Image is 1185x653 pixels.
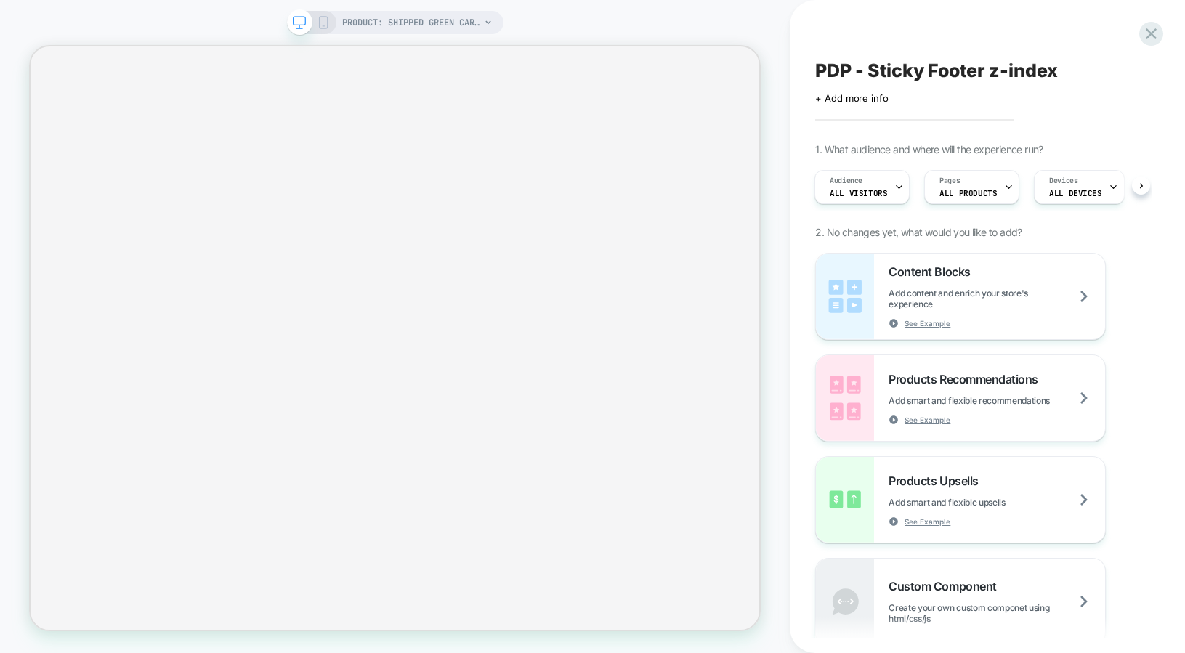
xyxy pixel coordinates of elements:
[889,288,1105,309] span: Add content and enrich your store's experience
[905,318,950,328] span: See Example
[815,143,1043,155] span: 1. What audience and where will the experience run?
[815,60,1058,81] span: PDP - Sticky Footer z-index
[830,188,887,198] span: All Visitors
[905,415,950,425] span: See Example
[342,11,480,34] span: PRODUCT: Shipped Green Carbon Neutral Shipment
[815,226,1022,238] span: 2. No changes yet, what would you like to add?
[889,474,985,488] span: Products Upsells
[939,176,960,186] span: Pages
[889,372,1045,386] span: Products Recommendations
[830,176,862,186] span: Audience
[889,579,1003,593] span: Custom Component
[1049,188,1101,198] span: ALL DEVICES
[889,602,1105,624] span: Create your own custom componet using html/css/js
[889,497,1041,508] span: Add smart and flexible upsells
[889,395,1086,406] span: Add smart and flexible recommendations
[905,516,950,527] span: See Example
[1049,176,1077,186] span: Devices
[939,188,997,198] span: ALL PRODUCTS
[815,92,888,104] span: + Add more info
[889,264,977,279] span: Content Blocks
